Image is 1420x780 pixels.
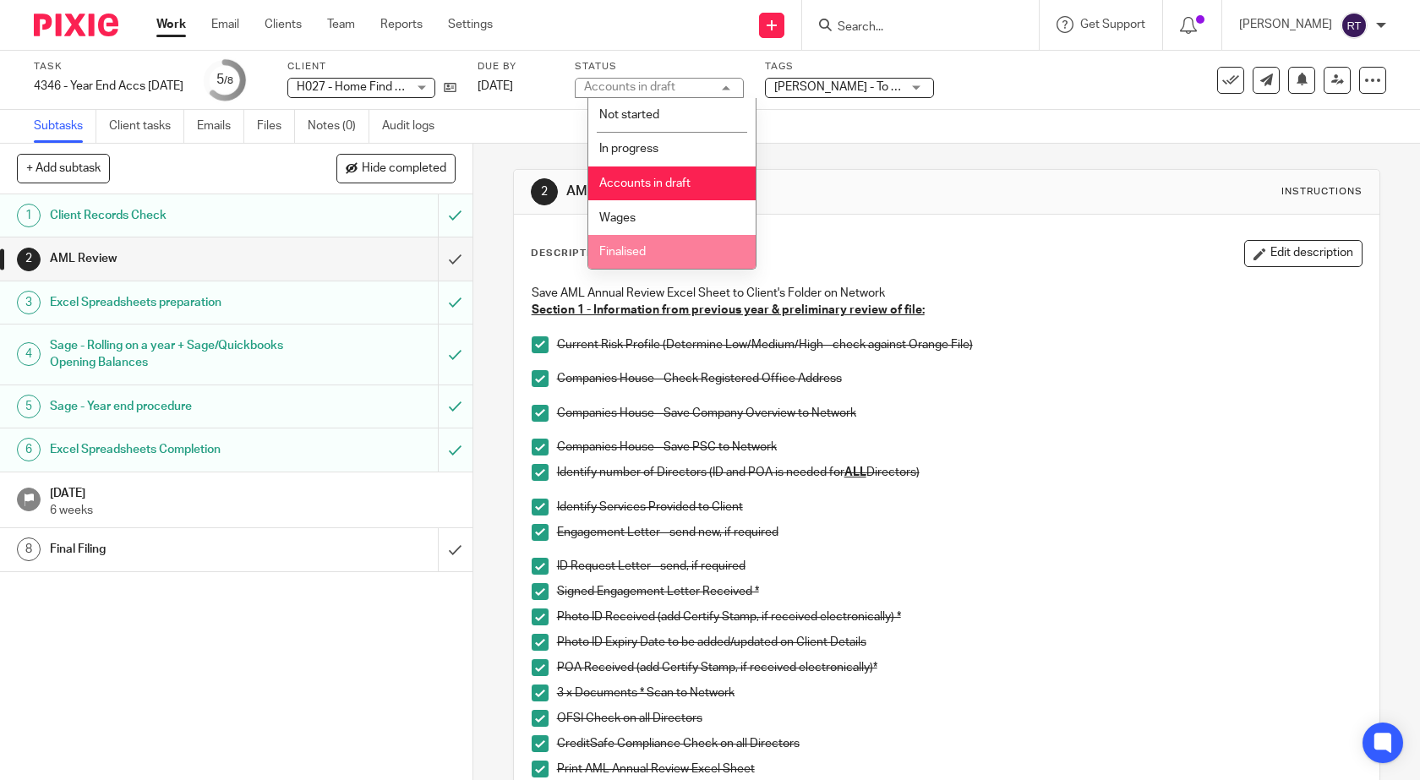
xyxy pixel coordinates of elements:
h1: Excel Spreadsheets Completion [50,437,298,462]
span: Wages [599,212,636,224]
p: OFSI Check on all Directors [557,710,1363,727]
label: Status [575,60,744,74]
p: 3 x Documents * Scan to Network [557,685,1363,701]
div: Instructions [1281,185,1363,199]
h1: AML Review [50,246,298,271]
div: 4346 - Year End Accs [DATE] [34,78,183,95]
p: POA Received (add Certify Stamp, if received electronically)* [557,659,1363,676]
p: Description [531,247,606,260]
div: 8 [17,537,41,561]
img: svg%3E [1341,12,1368,39]
a: Emails [197,110,244,143]
span: Get Support [1080,19,1145,30]
div: 4346 - Year End Accs 31.12.24 [34,78,183,95]
div: 4 [17,342,41,366]
span: Hide completed [362,162,446,176]
p: Identify Services Provided to Client [557,499,1363,515]
label: Task [34,60,183,74]
p: Print AML Annual Review Excel Sheet [557,761,1363,777]
button: + Add subtask [17,154,110,183]
p: CreditSafe Compliance Check on all Directors [557,735,1363,752]
h1: Sage - Rolling on a year + Sage/Quickbooks Opening Balances [50,333,298,376]
a: Settings [448,16,493,33]
p: Photo ID Expiry Date to be added/updated on Client Details [557,634,1363,651]
span: [DATE] [478,80,513,92]
div: 5 [216,70,233,90]
a: Subtasks [34,110,96,143]
u: Section 1 - Information from previous year & preliminary review of file: [532,304,925,316]
a: Audit logs [382,110,447,143]
p: [PERSON_NAME] [1239,16,1332,33]
h1: Excel Spreadsheets preparation [50,290,298,315]
span: In progress [599,143,658,155]
a: Clients [265,16,302,33]
p: Engagement Letter - send new, if required [557,524,1363,541]
span: Finalised [599,246,646,258]
a: Reports [380,16,423,33]
p: Save AML Annual Review Excel Sheet to Client's Folder on Network [532,285,1363,302]
p: Photo ID Received (add Certify Stamp, if received electronically) * [557,608,1363,625]
p: Companies House - Check Registered Office Address [557,370,1363,387]
u: ALL [844,466,866,478]
span: H027 - Home Find Ltd [297,81,412,93]
div: 5 [17,395,41,418]
h1: AML Review [566,183,982,200]
div: Accounts in draft [584,81,675,93]
h1: [DATE] [50,481,456,502]
button: Hide completed [336,154,456,183]
h1: Final Filing [50,537,298,562]
p: ID Request Letter - send, if required [557,558,1363,575]
div: 2 [17,248,41,271]
a: Notes (0) [308,110,369,143]
a: Team [327,16,355,33]
p: 6 weeks [50,502,456,519]
a: Client tasks [109,110,184,143]
div: 6 [17,438,41,461]
p: Signed Engagement Letter Received * [557,583,1363,600]
input: Search [836,20,988,35]
div: 3 [17,291,41,314]
h1: Sage - Year end procedure [50,394,298,419]
label: Tags [765,60,934,74]
label: Due by [478,60,554,74]
label: Client [287,60,456,74]
span: Accounts in draft [599,177,691,189]
p: Current Risk Profile (Determine Low/Medium/High - check against Orange File) [557,336,1363,353]
small: /8 [224,76,233,85]
h1: Client Records Check [50,203,298,228]
a: Files [257,110,295,143]
div: 2 [531,178,558,205]
span: Not started [599,109,659,121]
p: Companies House - Save PSC to Network [557,439,1363,455]
div: 1 [17,204,41,227]
span: [PERSON_NAME] - To review [774,81,926,93]
p: Companies House - Save Company Overview to Network [557,405,1363,422]
img: Pixie [34,14,118,36]
p: Identify number of Directors (ID and POA is needed for Directors) [557,464,1363,481]
a: Email [211,16,239,33]
button: Edit description [1244,240,1363,267]
a: Work [156,16,186,33]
